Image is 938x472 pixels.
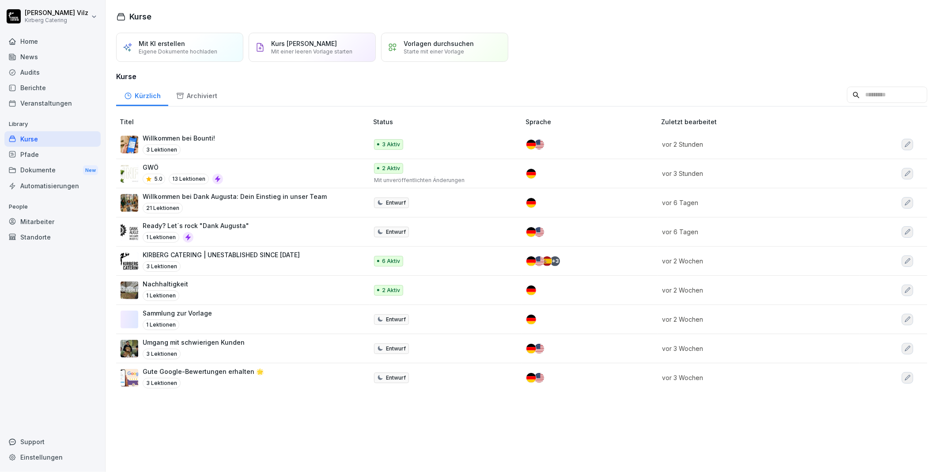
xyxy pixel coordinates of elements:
[121,136,138,153] img: xh3bnih80d1pxcetv9zsuevg.png
[121,369,138,387] img: iwscqm9zjbdjlq9atufjsuwv.png
[382,257,400,265] p: 6 Aktiv
[526,285,536,295] img: de.svg
[143,320,179,330] p: 1 Lektionen
[4,434,101,449] div: Support
[121,282,138,299] img: u3v3eqhkuuud6np3p74ep1u4.png
[373,117,522,126] p: Status
[662,117,860,126] p: Zuletzt bearbeitet
[534,344,544,354] img: us.svg
[143,192,327,201] p: Willkommen bei Dank Augusta: Dein Einstieg in unser Team
[143,261,181,272] p: 3 Lektionen
[116,84,168,106] a: Kürzlich
[143,145,181,155] p: 3 Lektionen
[542,256,552,266] img: es.svg
[662,227,849,236] p: vor 6 Tagen
[143,367,264,376] p: Gute Google-Bewertungen erhalten 🌟
[168,84,225,106] a: Archiviert
[116,71,927,82] h3: Kurse
[154,175,163,183] p: 5.0
[526,227,536,237] img: de.svg
[550,256,560,266] div: + 3
[382,286,400,294] p: 2 Aktiv
[404,40,474,47] p: Vorlagen durchsuchen
[143,133,215,143] p: Willkommen bei Bounti!
[534,227,544,237] img: us.svg
[4,49,101,65] a: News
[382,164,400,172] p: 2 Aktiv
[139,48,217,55] p: Eigene Dokumente hochladen
[4,147,101,162] a: Pfade
[4,178,101,194] a: Automatisierungen
[374,176,512,184] p: Mit unveröffentlichten Änderungen
[169,174,209,184] p: 13 Lektionen
[386,199,406,207] p: Entwurf
[121,165,138,183] img: cbgah4ktzd3wiqnyiue5lell.png
[386,228,406,236] p: Entwurf
[386,374,406,382] p: Entwurf
[662,285,849,295] p: vor 2 Wochen
[143,279,188,289] p: Nachhaltigkeit
[271,40,337,47] p: Kurs [PERSON_NAME]
[143,338,245,347] p: Umgang mit schwierigen Kunden
[139,40,185,47] p: Mit KI erstellen
[662,140,849,149] p: vor 2 Stunden
[121,340,138,358] img: ibmq16c03v2u1873hyb2ubud.png
[4,131,101,147] a: Kurse
[526,373,536,383] img: de.svg
[271,48,352,55] p: Mit einer leeren Vorlage starten
[143,290,179,301] p: 1 Lektionen
[143,378,181,388] p: 3 Lektionen
[25,9,88,17] p: [PERSON_NAME] Vilz
[143,203,183,213] p: 21 Lektionen
[4,65,101,80] a: Audits
[534,373,544,383] img: us.svg
[143,250,300,259] p: KIRBERG CATERING | UNESTABLISHED SINCE [DATE]
[4,200,101,214] p: People
[534,140,544,149] img: us.svg
[526,140,536,149] img: de.svg
[526,169,536,179] img: de.svg
[4,214,101,229] a: Mitarbeiter
[386,345,406,353] p: Entwurf
[526,315,536,324] img: de.svg
[4,34,101,49] a: Home
[4,449,101,465] a: Einstellungen
[4,80,101,95] a: Berichte
[662,198,849,207] p: vor 6 Tagen
[120,117,370,126] p: Titel
[4,229,101,245] a: Standorte
[526,117,658,126] p: Sprache
[83,165,98,175] div: New
[143,232,179,243] p: 1 Lektionen
[143,163,223,172] p: GWÖ
[662,315,849,324] p: vor 2 Wochen
[662,373,849,382] p: vor 3 Wochen
[404,48,464,55] p: Starte mit einer Vorlage
[4,162,101,179] div: Dokumente
[386,316,406,324] p: Entwurf
[534,256,544,266] img: us.svg
[662,256,849,266] p: vor 2 Wochen
[4,162,101,179] a: DokumenteNew
[4,117,101,131] p: Library
[121,252,138,270] img: i46egdugay6yxji09ovw546p.png
[526,198,536,208] img: de.svg
[143,221,249,230] p: Ready? Let´s rock "Dank Augusta"
[526,344,536,354] img: de.svg
[143,308,212,318] p: Sammlung zur Vorlage
[4,95,101,111] a: Veranstaltungen
[526,256,536,266] img: de.svg
[121,194,138,212] img: owsrcy0zfhuuvqkwyhcnissg.png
